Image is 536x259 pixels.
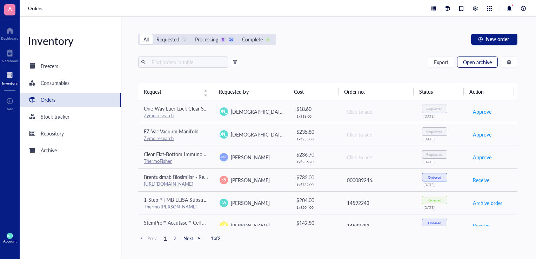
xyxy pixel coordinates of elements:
[20,93,121,107] a: Orders
[288,83,339,100] th: Cost
[339,83,414,100] th: Order no.
[473,106,492,117] button: Approve
[473,129,492,140] button: Approve
[473,197,503,208] button: Archive order
[1,25,19,40] a: Dashboard
[20,126,121,140] a: Repository
[231,222,269,229] span: [PERSON_NAME]
[341,191,416,214] td: 14592243
[41,113,69,120] div: Stock tracker
[41,62,58,70] div: Freezers
[2,47,18,63] a: Notebook
[220,36,226,42] div: 0
[347,153,411,161] div: Click to add
[149,57,225,67] input: Find orders in table
[3,239,17,243] div: Account
[341,146,416,168] td: Click to add
[228,36,234,42] div: 16
[347,199,411,207] div: 14592243
[426,152,443,157] div: Requested
[423,182,461,187] div: [DATE]
[41,96,55,104] div: Orders
[473,199,502,207] span: Archive order
[265,36,271,42] div: 9
[423,205,461,210] div: [DATE]
[231,154,269,161] span: [PERSON_NAME]
[207,131,241,138] span: [PERSON_NAME]
[296,219,335,227] div: $ 142.50
[473,152,492,163] button: Approve
[221,154,227,159] span: MK
[2,59,18,63] div: Notebook
[296,114,335,118] div: 1 x $ 18.60
[231,177,269,184] span: [PERSON_NAME]
[161,235,169,241] span: 1
[8,5,12,13] span: A
[296,137,335,141] div: 1 x $ 235.80
[296,196,335,204] div: $ 204.00
[181,36,187,42] div: 3
[1,36,19,40] div: Dashboard
[428,198,441,202] div: Received
[457,57,498,68] button: Open archive
[423,160,461,164] div: [DATE]
[471,34,517,45] button: New order
[144,203,197,210] a: Thermo [PERSON_NAME]
[296,205,335,210] div: 1 x $ 204.00
[144,88,199,95] span: Request
[144,196,232,203] span: 1-Step™ TMB ELISA Substrate Solutions
[347,108,411,115] div: Click to add
[347,176,411,184] div: 000089246.
[144,173,232,180] span: Brentuximab Biosimilar - Research Grade
[20,76,121,90] a: Consumables
[426,129,443,134] div: Requested
[144,151,261,158] span: Clear Flat-Bottom Immuno Nonsterile 384-Well Plates
[144,128,198,135] span: EZ-Vac Vacuum Manifold
[221,177,226,183] span: SS
[231,199,269,206] span: [PERSON_NAME]
[143,35,149,43] div: All
[463,59,492,65] span: Open archive
[296,151,335,158] div: $ 236.70
[473,222,489,230] span: Receive
[144,219,247,226] span: StemPro™ Accutase™ Cell Dissociation Reagent
[221,200,227,206] span: JW
[434,59,448,65] span: Export
[138,34,276,45] div: segmented control
[195,35,218,43] div: Processing
[414,83,464,100] th: Status
[211,235,221,241] span: 1 of 2
[341,100,416,123] td: Click to add
[473,220,490,231] button: Receive
[138,83,213,100] th: Request
[231,108,323,115] span: [DEMOGRAPHIC_DATA][PERSON_NAME]
[347,222,411,230] div: 14583783
[41,146,57,154] div: Archive
[144,180,193,187] a: [URL][DOMAIN_NAME]
[473,153,491,161] span: Approve
[473,174,490,186] button: Receive
[296,128,335,135] div: $ 235.80
[213,83,288,100] th: Requested by
[423,114,461,118] div: [DATE]
[428,57,454,68] button: Export
[473,131,491,138] span: Approve
[423,137,461,141] div: [DATE]
[156,35,179,43] div: Requested
[231,131,323,138] span: [DEMOGRAPHIC_DATA][PERSON_NAME]
[144,105,239,112] span: One-Way Luer-Lock Clear Stopcock (20pck)
[144,135,174,141] a: Zymo research
[171,235,179,241] span: 2
[242,35,263,43] div: Complete
[428,175,441,179] div: Ordered
[2,70,18,85] a: Inventory
[428,221,441,225] div: Ordered
[296,105,335,113] div: $ 18.60
[41,79,69,87] div: Consumables
[207,108,241,115] span: [PERSON_NAME]
[426,107,443,111] div: Requested
[41,129,64,137] div: Repository
[473,176,489,184] span: Receive
[296,173,335,181] div: $ 732.00
[464,83,514,100] th: Action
